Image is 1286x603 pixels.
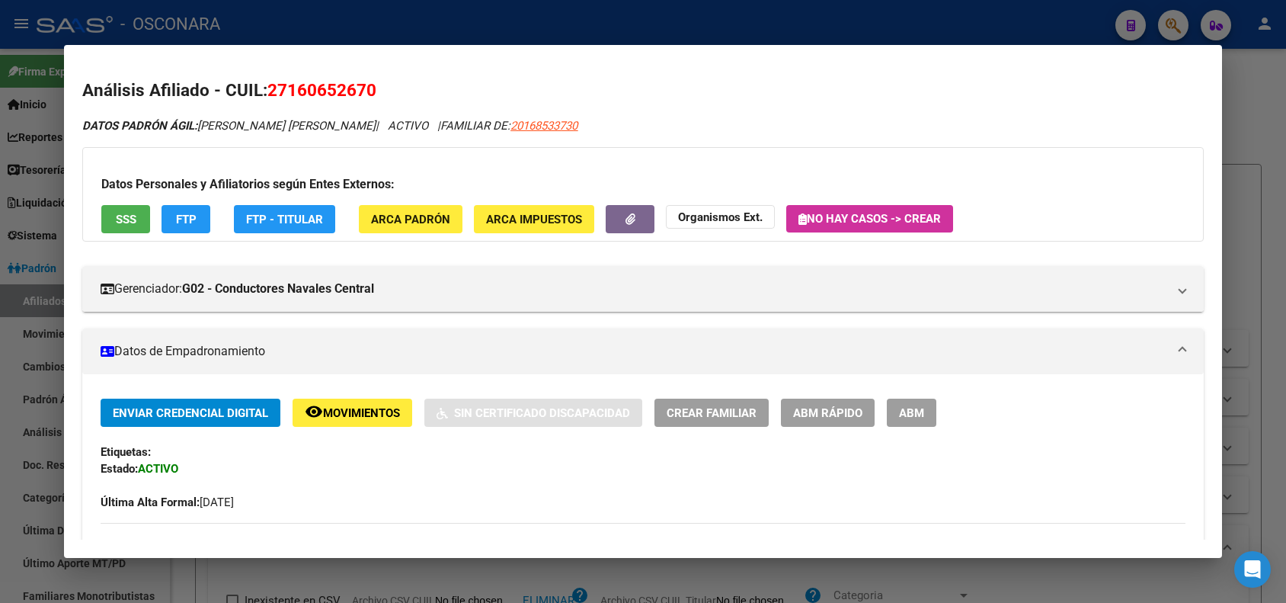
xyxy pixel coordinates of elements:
[678,210,763,224] strong: Organismos Ext.
[82,119,376,133] span: [PERSON_NAME] [PERSON_NAME]
[474,205,594,233] button: ARCA Impuestos
[798,212,941,226] span: No hay casos -> Crear
[176,213,197,226] span: FTP
[116,213,136,226] span: SSS
[667,406,757,420] span: Crear Familiar
[486,213,582,226] span: ARCA Impuestos
[267,80,376,100] span: 27160652670
[101,537,1185,554] h3: DATOS DEL AFILIADO
[101,445,151,459] strong: Etiquetas:
[510,119,577,133] span: 20168533730
[101,496,234,509] span: [DATE]
[101,280,1166,298] mat-panel-title: Gerenciador:
[82,119,577,133] i: | ACTIVO |
[101,399,280,427] button: Enviar Credencial Digital
[305,403,323,421] mat-icon: remove_red_eye
[424,399,642,427] button: Sin Certificado Discapacidad
[182,280,374,298] strong: G02 - Conductores Navales Central
[82,329,1203,374] mat-expansion-panel-header: Datos de Empadronamiento
[454,406,630,420] span: Sin Certificado Discapacidad
[323,406,400,420] span: Movimientos
[793,406,862,420] span: ABM Rápido
[101,462,138,476] strong: Estado:
[899,406,924,420] span: ABM
[82,119,197,133] strong: DATOS PADRÓN ÁGIL:
[359,205,462,233] button: ARCA Padrón
[113,406,268,420] span: Enviar Credencial Digital
[887,399,936,427] button: ABM
[82,266,1203,312] mat-expansion-panel-header: Gerenciador:G02 - Conductores Navales Central
[101,342,1166,361] mat-panel-title: Datos de Empadronamiento
[786,205,953,233] button: No hay casos -> Crear
[101,175,1184,194] h3: Datos Personales y Afiliatorios según Entes Externos:
[101,205,150,233] button: SSS
[293,399,412,427] button: Movimientos
[1234,551,1271,588] div: Open Intercom Messenger
[654,399,769,427] button: Crear Familiar
[234,205,335,233] button: FTP - Titular
[82,78,1203,104] h2: Análisis Afiliado - CUIL:
[162,205,210,233] button: FTP
[138,462,178,476] strong: ACTIVO
[781,399,875,427] button: ABM Rápido
[440,119,577,133] span: FAMILIAR DE:
[371,213,450,226] span: ARCA Padrón
[101,496,200,509] strong: Última Alta Formal:
[666,205,775,229] button: Organismos Ext.
[246,213,323,226] span: FTP - Titular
